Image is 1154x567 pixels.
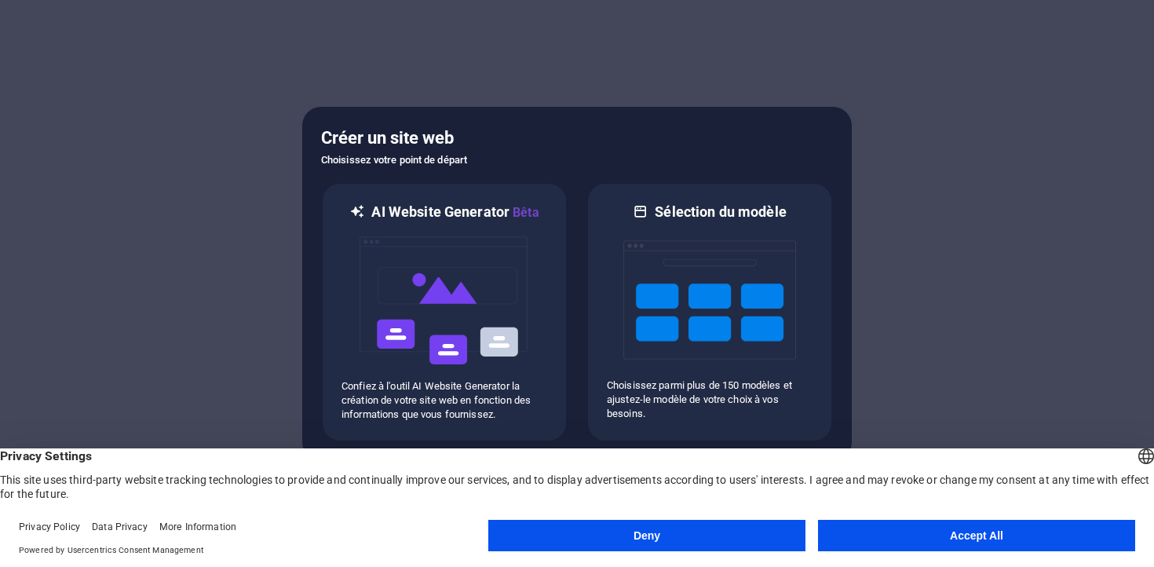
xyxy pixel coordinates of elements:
h6: Sélection du modèle [655,203,787,221]
div: Sélection du modèleChoisissez parmi plus de 150 modèles et ajustez-le modèle de votre choix à vos... [586,182,833,442]
h5: Créer un site web [321,126,833,151]
img: ai [358,222,531,379]
p: Confiez à l'outil AI Website Generator la création de votre site web en fonction des informations... [341,379,547,422]
div: AI Website GeneratorBêtaaiConfiez à l'outil AI Website Generator la création de votre site web en... [321,182,568,442]
h6: Choisissez votre point de départ [321,151,833,170]
h6: AI Website Generator [371,203,539,222]
span: Bêta [509,205,539,220]
p: Choisissez parmi plus de 150 modèles et ajustez-le modèle de votre choix à vos besoins. [607,379,813,421]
